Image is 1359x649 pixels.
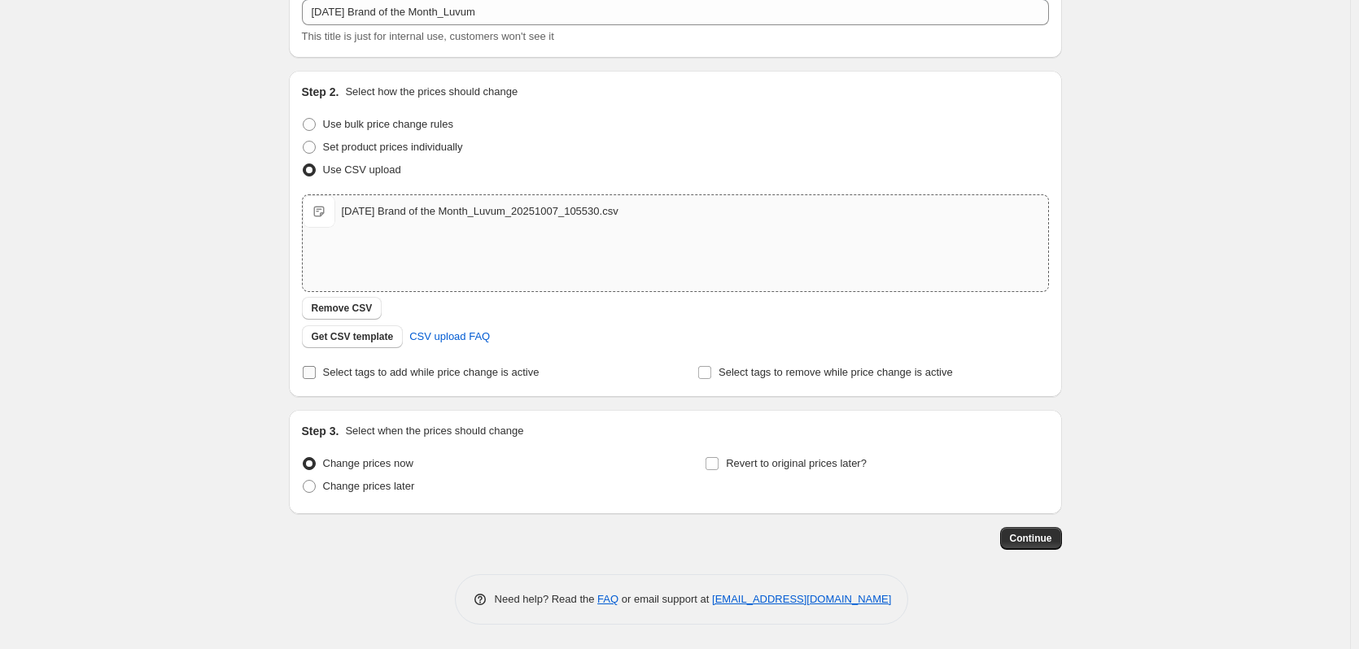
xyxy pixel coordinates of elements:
a: FAQ [597,593,618,605]
span: Revert to original prices later? [726,457,867,469]
button: Continue [1000,527,1062,550]
button: Get CSV template [302,325,404,348]
span: Change prices later [323,480,415,492]
button: Remove CSV [302,297,382,320]
div: [DATE] Brand of the Month_Luvum_20251007_105530.csv [342,203,618,220]
span: Use bulk price change rules [323,118,453,130]
span: This title is just for internal use, customers won't see it [302,30,554,42]
p: Select how the prices should change [345,84,518,100]
span: CSV upload FAQ [409,329,490,345]
a: CSV upload FAQ [400,324,500,350]
span: Continue [1010,532,1052,545]
p: Select when the prices should change [345,423,523,439]
span: Select tags to add while price change is active [323,366,540,378]
span: Set product prices individually [323,141,463,153]
span: Change prices now [323,457,413,469]
h2: Step 3. [302,423,339,439]
span: Select tags to remove while price change is active [719,366,953,378]
span: Get CSV template [312,330,394,343]
h2: Step 2. [302,84,339,100]
span: Remove CSV [312,302,373,315]
a: [EMAIL_ADDRESS][DOMAIN_NAME] [712,593,891,605]
span: Need help? Read the [495,593,598,605]
span: or email support at [618,593,712,605]
span: Use CSV upload [323,163,401,176]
